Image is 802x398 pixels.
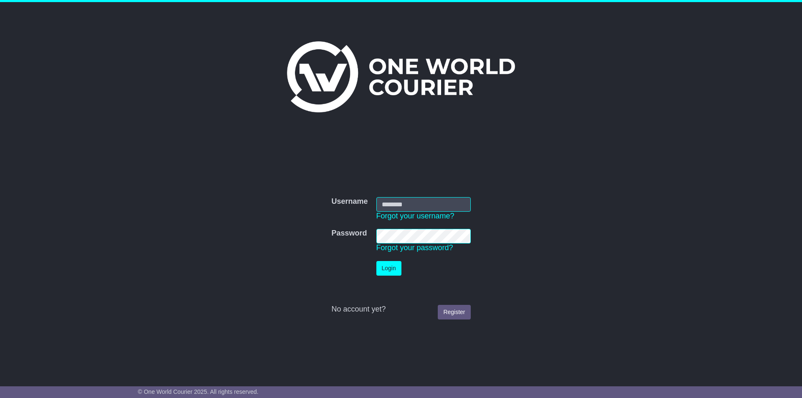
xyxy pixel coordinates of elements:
button: Login [376,261,401,276]
div: No account yet? [331,305,470,314]
span: © One World Courier 2025. All rights reserved. [138,388,259,395]
label: Username [331,197,368,206]
label: Password [331,229,367,238]
a: Forgot your password? [376,243,453,252]
a: Register [438,305,470,319]
a: Forgot your username? [376,212,454,220]
img: One World [287,41,515,112]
